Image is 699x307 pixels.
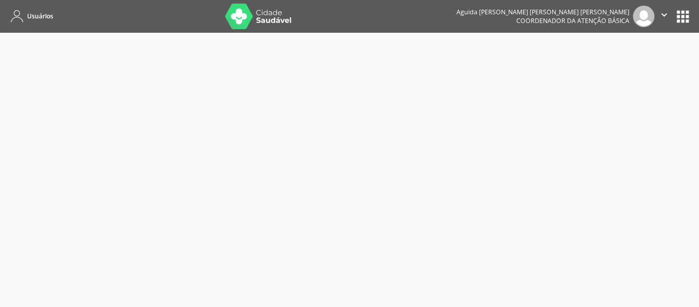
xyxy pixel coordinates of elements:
div: Aguida [PERSON_NAME] [PERSON_NAME] [PERSON_NAME] [456,8,629,16]
span: Coordenador da Atenção Básica [516,16,629,25]
i:  [659,9,670,20]
img: img [633,6,654,27]
button:  [654,6,674,27]
button: apps [674,8,692,26]
span: Usuários [27,12,53,20]
a: Usuários [7,8,53,25]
